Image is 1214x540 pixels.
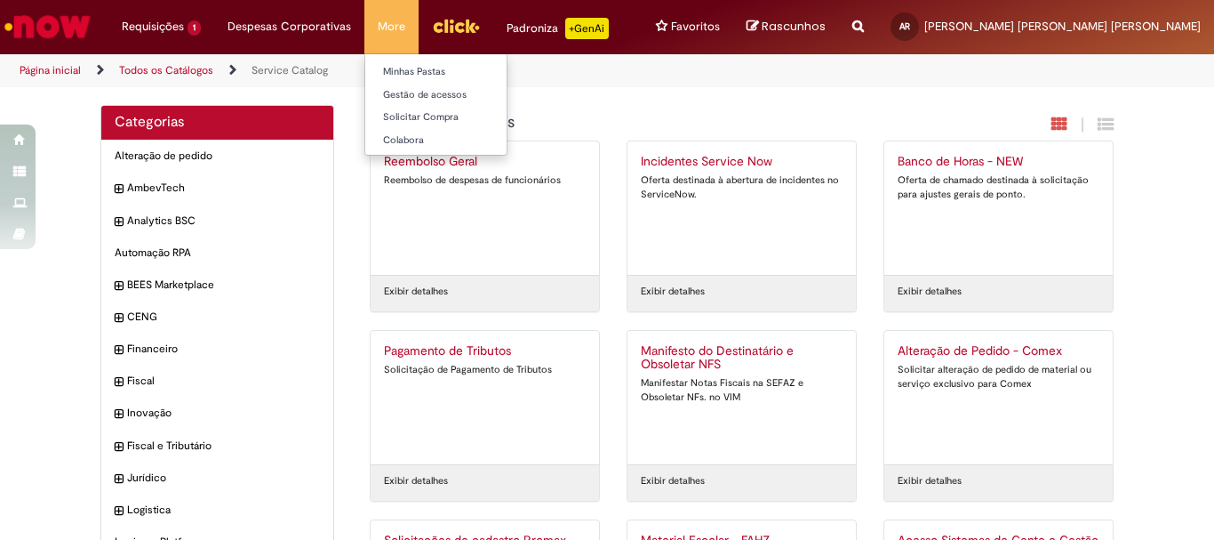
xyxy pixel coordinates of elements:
[127,278,320,293] span: BEES Marketplace
[101,172,333,205] div: expandir categoria AmbevTech AmbevTech
[228,18,351,36] span: Despesas Corporativas
[365,85,561,105] a: Gestão de acessos
[641,173,843,201] div: Oferta destinada à abertura de incidentes no ServiceNow.
[101,365,333,398] div: expandir categoria Fiscal Fiscal
[365,62,561,82] a: Minhas Pastas
[252,63,328,77] a: Service Catalog
[364,53,507,156] ul: More
[20,63,81,77] a: Página inicial
[101,301,333,334] div: expandir categoria CENG CENG
[627,141,856,275] a: Incidentes Service Now Oferta destinada à abertura de incidentes no ServiceNow.
[101,333,333,366] div: expandir categoria Financeiro Financeiro
[884,331,1113,464] a: Alteração de Pedido - Comex Solicitar alteração de pedido de material ou serviço exclusivo para C...
[565,18,609,39] p: +GenAi
[384,173,586,188] div: Reembolso de despesas de funcionários
[101,462,333,495] div: expandir categoria Jurídico Jurídico
[641,376,843,404] div: Manifestar Notas Fiscais na SEFAZ e Obsoletar NFs. no VIM
[365,131,561,150] a: Colabora
[641,285,705,299] a: Exibir detalhes
[899,20,910,32] span: AR
[115,115,320,131] h2: Categorias
[115,181,123,198] i: expandir categoria AmbevTech
[127,406,320,421] span: Inovação
[127,439,320,454] span: Fiscal e Tributário
[365,108,561,127] a: Solicitar Compra
[115,471,123,488] i: expandir categoria Jurídico
[101,269,333,302] div: expandir categoria BEES Marketplace BEES Marketplace
[101,237,333,270] div: Automação RPA
[122,18,184,36] span: Requisições
[101,397,333,430] div: expandir categoria Inovação Inovação
[127,503,320,518] span: Logistica
[898,474,962,488] a: Exibir detalhes
[898,173,1099,201] div: Oferta de chamado destinada à solicitação para ajustes gerais de ponto.
[671,18,720,36] span: Favoritos
[2,9,93,44] img: ServiceNow
[762,18,826,35] span: Rascunhos
[13,54,796,87] ul: Trilhas de página
[641,474,705,488] a: Exibir detalhes
[384,474,448,488] a: Exibir detalhes
[115,214,123,231] i: expandir categoria Analytics BSC
[898,155,1099,169] h2: Banco de Horas - NEW
[627,331,856,464] a: Manifesto do Destinatário e Obsoletar NFS Manifestar Notas Fiscais na SEFAZ e Obsoletar NFs. no VIM
[384,155,586,169] h2: Reembolso Geral
[1098,116,1114,133] i: Exibição de grade
[898,285,962,299] a: Exibir detalhes
[432,12,480,39] img: click_logo_yellow_360x200.png
[115,342,123,359] i: expandir categoria Financeiro
[371,331,599,464] a: Pagamento de Tributos Solicitação de Pagamento de Tributos
[384,285,448,299] a: Exibir detalhes
[370,114,922,132] h1: {"description":"","title":"Meus itens recentes"} Categoria
[115,503,123,520] i: expandir categoria Logistica
[924,19,1201,34] span: [PERSON_NAME] [PERSON_NAME] [PERSON_NAME]
[127,214,320,229] span: Analytics BSC
[507,18,609,39] div: Padroniza
[101,430,333,463] div: expandir categoria Fiscal e Tributário Fiscal e Tributário
[127,181,320,196] span: AmbevTech
[384,363,586,377] div: Solicitação de Pagamento de Tributos
[115,374,123,391] i: expandir categoria Fiscal
[898,363,1099,391] div: Solicitar alteração de pedido de material ou serviço exclusivo para Comex
[115,406,123,423] i: expandir categoria Inovação
[384,344,586,359] h2: Pagamento de Tributos
[1051,116,1067,133] i: Exibição em cartão
[188,20,201,36] span: 1
[127,310,320,325] span: CENG
[101,205,333,238] div: expandir categoria Analytics BSC Analytics BSC
[1081,115,1084,135] span: |
[641,344,843,373] h2: Manifesto do Destinatário e Obsoletar NFS
[115,246,320,261] span: Automação RPA
[641,155,843,169] h2: Incidentes Service Now
[101,140,333,173] div: Alteração de pedido
[747,19,826,36] a: Rascunhos
[378,18,405,36] span: More
[115,310,123,327] i: expandir categoria CENG
[371,141,599,275] a: Reembolso Geral Reembolso de despesas de funcionários
[101,494,333,527] div: expandir categoria Logistica Logistica
[884,141,1113,275] a: Banco de Horas - NEW Oferta de chamado destinada à solicitação para ajustes gerais de ponto.
[115,149,320,164] span: Alteração de pedido
[127,374,320,389] span: Fiscal
[127,471,320,486] span: Jurídico
[119,63,213,77] a: Todos os Catálogos
[115,278,123,295] i: expandir categoria BEES Marketplace
[127,342,320,357] span: Financeiro
[115,439,123,456] i: expandir categoria Fiscal e Tributário
[898,344,1099,359] h2: Alteração de Pedido - Comex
